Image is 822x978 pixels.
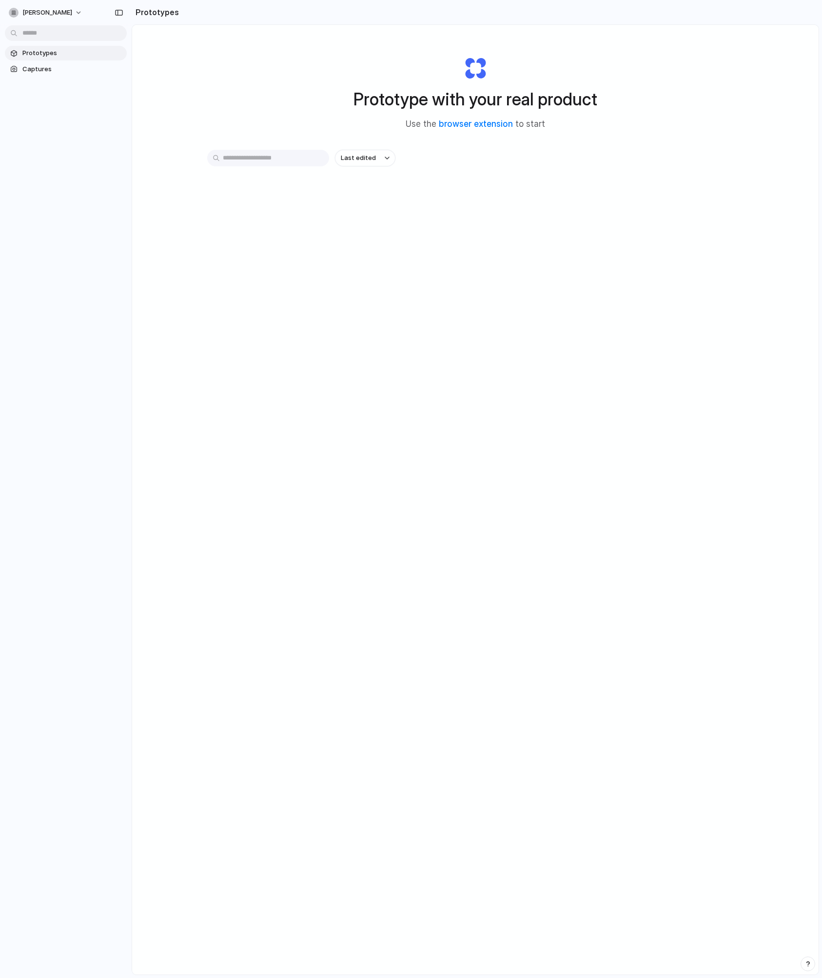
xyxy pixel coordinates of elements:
a: browser extension [439,119,513,129]
span: Last edited [341,153,376,163]
span: Captures [22,64,123,74]
span: Prototypes [22,48,123,58]
h2: Prototypes [132,6,179,18]
h1: Prototype with your real product [353,86,597,112]
a: Prototypes [5,46,127,60]
a: Captures [5,62,127,77]
button: [PERSON_NAME] [5,5,87,20]
span: [PERSON_NAME] [22,8,72,18]
span: Use the to start [406,118,545,131]
button: Last edited [335,150,395,166]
